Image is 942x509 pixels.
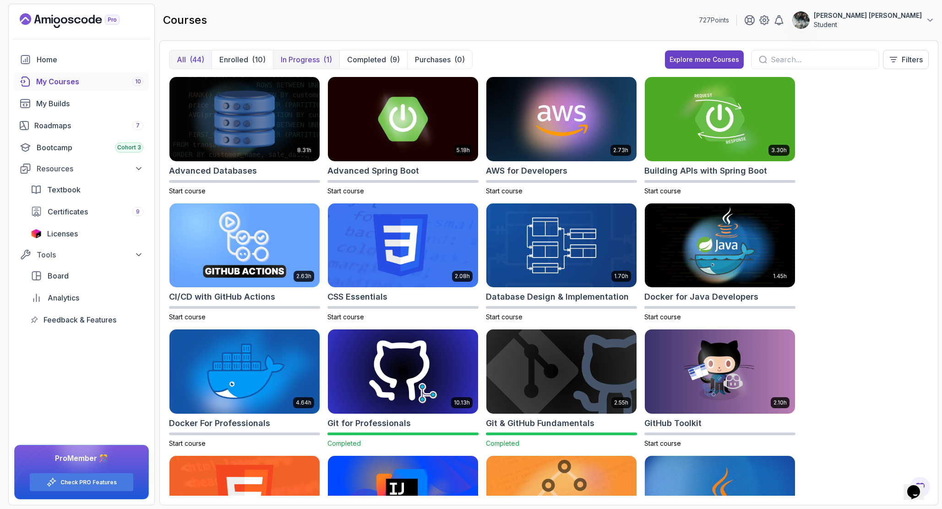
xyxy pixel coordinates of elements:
[457,147,470,154] p: 5.18h
[14,138,149,157] a: bootcamp
[219,54,248,65] p: Enrolled
[296,273,311,280] p: 2.63h
[136,122,140,129] span: 7
[415,54,451,65] p: Purchases
[48,270,69,281] span: Board
[645,329,795,414] img: GitHub Toolkit card
[486,417,594,430] h2: Git & GitHub Fundamentals
[327,164,419,177] h2: Advanced Spring Boot
[190,54,204,65] div: (44)
[699,16,729,25] p: 727 Points
[771,147,787,154] p: 3.30h
[14,94,149,113] a: builds
[29,473,134,492] button: Check PRO Features
[47,228,78,239] span: Licenses
[347,54,386,65] p: Completed
[644,164,767,177] h2: Building APIs with Spring Boot
[48,206,88,217] span: Certificates
[36,98,143,109] div: My Builds
[169,187,206,195] span: Start course
[47,184,81,195] span: Textbook
[60,479,117,486] a: Check PRO Features
[14,116,149,135] a: roadmaps
[37,54,143,65] div: Home
[34,120,143,131] div: Roadmaps
[177,54,186,65] p: All
[44,314,116,325] span: Feedback & Features
[169,329,320,414] img: Docker For Professionals card
[14,160,149,177] button: Resources
[327,290,387,303] h2: CSS Essentials
[37,249,143,260] div: Tools
[25,224,149,243] a: licenses
[665,50,744,69] a: Explore more Courses
[20,13,141,28] a: Landing page
[37,163,143,174] div: Resources
[296,399,311,406] p: 4.64h
[339,50,407,69] button: Completed(9)
[25,289,149,307] a: analytics
[644,313,681,321] span: Start course
[169,50,212,69] button: All(44)
[792,11,810,29] img: user profile image
[169,164,257,177] h2: Advanced Databases
[136,208,140,215] span: 9
[644,417,702,430] h2: GitHub Toolkit
[486,439,519,447] span: Completed
[212,50,273,69] button: Enrolled(10)
[328,203,478,288] img: CSS Essentials card
[792,11,935,29] button: user profile image[PERSON_NAME] [PERSON_NAME]Student
[645,203,795,288] img: Docker for Java Developers card
[486,164,567,177] h2: AWS for Developers
[169,203,320,288] img: CI/CD with GitHub Actions card
[644,439,681,447] span: Start course
[613,147,628,154] p: 2.73h
[31,229,42,238] img: jetbrains icon
[771,54,871,65] input: Search...
[644,187,681,195] span: Start course
[902,54,923,65] p: Filters
[327,439,361,447] span: Completed
[297,147,311,154] p: 8.31h
[169,417,270,430] h2: Docker For Professionals
[323,54,332,65] div: (1)
[327,329,479,448] a: Git for Professionals card10.13hGit for ProfessionalsCompleted
[14,72,149,91] a: courses
[327,187,364,195] span: Start course
[25,203,149,221] a: certificates
[169,290,275,303] h2: CI/CD with GitHub Actions
[163,13,207,27] h2: courses
[25,311,149,329] a: feedback
[14,246,149,263] button: Tools
[169,439,206,447] span: Start course
[252,54,266,65] div: (10)
[25,267,149,285] a: board
[670,55,739,64] div: Explore more Courses
[281,54,320,65] p: In Progress
[486,329,637,448] a: Git & GitHub Fundamentals card2.55hGit & GitHub FundamentalsCompleted
[25,181,149,199] a: textbook
[814,11,922,20] p: [PERSON_NAME] [PERSON_NAME]
[135,78,141,85] span: 10
[169,77,320,161] img: Advanced Databases card
[390,54,400,65] div: (9)
[327,417,411,430] h2: Git for Professionals
[48,292,79,303] span: Analytics
[773,273,787,280] p: 1.45h
[328,329,478,414] img: Git for Professionals card
[273,50,339,69] button: In Progress(1)
[773,399,787,406] p: 2.10h
[37,142,143,153] div: Bootcamp
[407,50,472,69] button: Purchases(0)
[117,144,141,151] span: Cohort 3
[486,203,637,288] img: Database Design & Implementation card
[486,290,629,303] h2: Database Design & Implementation
[644,290,758,303] h2: Docker for Java Developers
[14,50,149,69] a: home
[486,77,637,161] img: AWS for Developers card
[614,273,628,280] p: 1.70h
[904,472,933,500] iframe: chat widget
[614,399,628,406] p: 2.55h
[169,313,206,321] span: Start course
[645,77,795,161] img: Building APIs with Spring Boot card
